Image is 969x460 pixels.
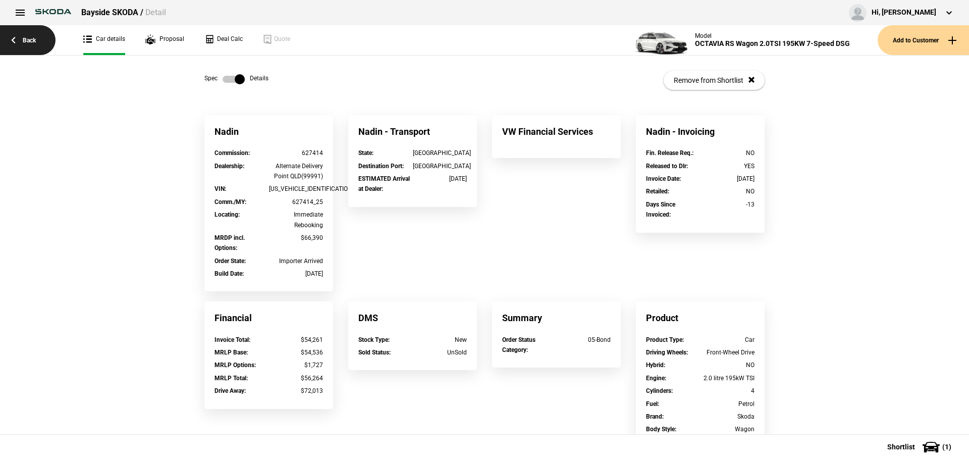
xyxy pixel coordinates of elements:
div: Model [695,32,850,39]
span: Shortlist [887,443,915,450]
div: 627414 [269,148,324,158]
div: 05-Bond [557,335,611,345]
div: UnSold [413,347,467,357]
strong: MRLP Base : [214,349,248,356]
strong: Commission : [214,149,250,157]
strong: Destination Port : [358,163,404,170]
div: $54,261 [269,335,324,345]
strong: Sold Status : [358,349,391,356]
div: Product [636,301,765,334]
div: Immediate Rebooking [269,210,324,230]
div: Nadin [204,115,333,148]
div: $54,536 [269,347,324,357]
strong: ESTIMATED Arrival at Dealer : [358,175,410,192]
span: Detail [145,8,166,17]
div: Wagon [701,424,755,434]
div: New [413,335,467,345]
strong: Invoice Total : [214,336,250,343]
strong: Released to Dlr : [646,163,688,170]
strong: MRLP Total : [214,375,248,382]
div: [DATE] [701,174,755,184]
div: VW Financial Services [492,115,621,148]
div: Nadin - Invoicing [636,115,765,148]
div: Petrol [701,399,755,409]
div: DMS [348,301,477,334]
div: Importer Arrived [269,256,324,266]
div: [DATE] [269,269,324,279]
div: $56,264 [269,373,324,383]
div: Front-Wheel Drive [701,347,755,357]
div: $72,013 [269,386,324,396]
a: Proposal [145,25,184,55]
div: [US_VEHICLE_IDENTIFICATION_NUMBER] [269,184,324,194]
div: [DATE] [413,174,467,184]
button: Add to Customer [878,25,969,55]
strong: MRDP incl. Options : [214,234,245,251]
strong: State : [358,149,373,157]
div: Summary [492,301,621,334]
div: Hi, [PERSON_NAME] [872,8,936,18]
strong: Brand : [646,413,664,420]
strong: Fin. Release Req. : [646,149,693,157]
div: Nadin - Transport [348,115,477,148]
strong: MRLP Options : [214,362,256,369]
strong: Days Since Invoiced : [646,201,675,218]
div: $1,727 [269,360,324,370]
div: Spec Details [204,74,268,84]
strong: Retailed : [646,188,669,195]
strong: Locating : [214,211,240,218]
div: NO [701,186,755,196]
strong: Hybrid : [646,362,665,369]
div: 2.0 litre 195kW TSI [701,373,755,383]
strong: Drive Away : [214,387,246,394]
a: Deal Calc [204,25,243,55]
img: skoda.png [30,4,76,19]
strong: Cylinders : [646,387,673,394]
div: Car [701,335,755,345]
strong: VIN : [214,185,226,192]
strong: Comm./MY : [214,198,246,206]
div: [GEOGRAPHIC_DATA] [413,148,467,158]
strong: Product Type : [646,336,684,343]
div: [GEOGRAPHIC_DATA] [413,161,467,171]
div: Financial [204,301,333,334]
strong: Stock Type : [358,336,390,343]
span: ( 1 ) [942,443,951,450]
strong: Fuel : [646,400,659,407]
strong: Driving Wheels : [646,349,688,356]
div: $66,390 [269,233,324,243]
strong: Dealership : [214,163,244,170]
div: 4 [701,386,755,396]
strong: Body Style : [646,426,676,433]
strong: Invoice Date : [646,175,681,182]
strong: Build Date : [214,270,244,277]
div: Bayside SKODA / [81,7,166,18]
div: Skoda [701,412,755,422]
div: YES [701,161,755,171]
strong: Engine : [646,375,666,382]
strong: Order State : [214,258,246,265]
div: NO [701,360,755,370]
div: Alternate Delivery Point QLD(99991) [269,161,324,182]
div: NO [701,148,755,158]
a: Car details [83,25,125,55]
button: Shortlist(1) [872,434,969,459]
button: Remove from Shortlist [664,71,765,90]
div: OCTAVIA RS Wagon 2.0TSI 195KW 7-Speed DSG [695,39,850,48]
strong: Order Status Category : [502,336,535,353]
div: -13 [701,199,755,210]
div: 627414_25 [269,197,324,207]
